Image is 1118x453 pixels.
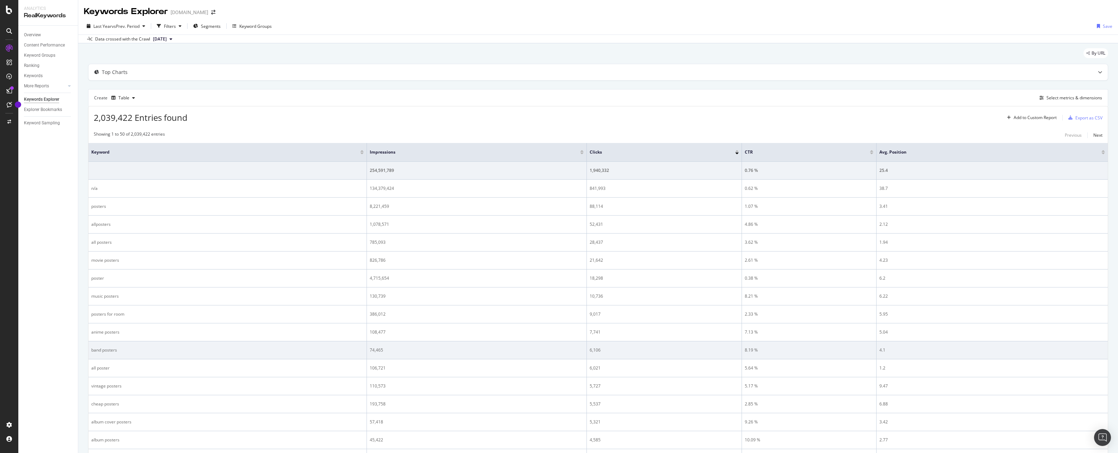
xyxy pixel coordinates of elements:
[590,185,739,192] div: 841,993
[879,149,1091,155] span: Avg. Position
[590,293,739,299] div: 10,736
[91,275,364,281] div: poster
[91,239,364,246] div: all posters
[745,275,873,281] div: 0.38 %
[590,311,739,317] div: 9,017
[370,203,584,210] div: 8,221,459
[150,35,175,43] button: [DATE]
[370,275,584,281] div: 4,715,654
[1014,116,1057,120] div: Add to Custom Report
[590,275,739,281] div: 18,298
[745,419,873,425] div: 9.26 %
[370,149,570,155] span: Impressions
[24,82,49,90] div: More Reports
[1103,23,1112,29] div: Save
[745,437,873,443] div: 10.09 %
[879,311,1105,317] div: 5.95
[15,101,21,108] div: Tooltip anchor
[879,437,1105,443] div: 2.77
[94,112,188,123] span: 2,039,422 Entries found
[590,401,739,407] div: 5,537
[590,365,739,371] div: 6,021
[1093,132,1102,138] div: Next
[24,82,66,90] a: More Reports
[24,62,73,69] a: Ranking
[190,20,223,32] button: Segments
[93,23,112,29] span: Last Year
[370,329,584,335] div: 108,477
[24,52,73,59] a: Keyword Groups
[24,96,59,103] div: Keywords Explorer
[109,92,138,104] button: Table
[1037,94,1102,102] button: Select metrics & dimensions
[1065,132,1082,138] div: Previous
[91,257,364,263] div: movie posters
[370,401,584,407] div: 193,758
[94,131,165,139] div: Showing 1 to 50 of 2,039,422 entries
[879,383,1105,389] div: 9.47
[91,437,364,443] div: album posters
[1094,429,1111,446] div: Open Intercom Messenger
[211,10,215,15] div: arrow-right-arrow-left
[24,72,73,80] a: Keywords
[879,185,1105,192] div: 38.7
[590,347,739,353] div: 6,106
[879,401,1105,407] div: 6.88
[1065,112,1102,123] button: Export as CSV
[91,383,364,389] div: vintage posters
[745,221,873,228] div: 4.86 %
[1083,48,1108,58] div: legacy label
[91,329,364,335] div: anime posters
[24,42,65,49] div: Content Performance
[745,239,873,246] div: 3.62 %
[1075,115,1102,121] div: Export as CSV
[590,167,739,174] div: 1,940,332
[84,20,148,32] button: Last YearvsPrev. Period
[201,23,221,29] span: Segments
[112,23,140,29] span: vs Prev. Period
[95,36,150,42] div: Data crossed with the Crawl
[1065,131,1082,139] button: Previous
[91,149,350,155] span: Keyword
[24,106,62,113] div: Explorer Bookmarks
[24,31,41,39] div: Overview
[370,185,584,192] div: 134,379,424
[164,23,176,29] div: Filters
[590,419,739,425] div: 5,321
[171,9,208,16] div: [DOMAIN_NAME]
[91,293,364,299] div: music posters
[745,383,873,389] div: 5.17 %
[590,383,739,389] div: 5,727
[24,119,60,127] div: Keyword Sampling
[745,365,873,371] div: 5.64 %
[370,347,584,353] div: 74,465
[370,293,584,299] div: 130,739
[1004,112,1057,123] button: Add to Custom Report
[91,203,364,210] div: posters
[91,185,364,192] div: n/a
[24,42,73,49] a: Content Performance
[1092,51,1105,55] span: By URL
[84,6,168,18] div: Keywords Explorer
[118,96,129,100] div: Table
[590,239,739,246] div: 28,437
[24,52,55,59] div: Keyword Groups
[154,20,184,32] button: Filters
[745,257,873,263] div: 2.61 %
[879,293,1105,299] div: 6.22
[91,221,364,228] div: allposters
[879,419,1105,425] div: 3.42
[24,72,43,80] div: Keywords
[370,437,584,443] div: 45,422
[370,239,584,246] div: 785,093
[590,203,739,210] div: 88,114
[370,419,584,425] div: 57,418
[745,311,873,317] div: 2.33 %
[745,203,873,210] div: 1.07 %
[24,96,73,103] a: Keywords Explorer
[590,149,725,155] span: Clicks
[590,257,739,263] div: 21,642
[879,329,1105,335] div: 5.04
[879,239,1105,246] div: 1.94
[1046,95,1102,101] div: Select metrics & dimensions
